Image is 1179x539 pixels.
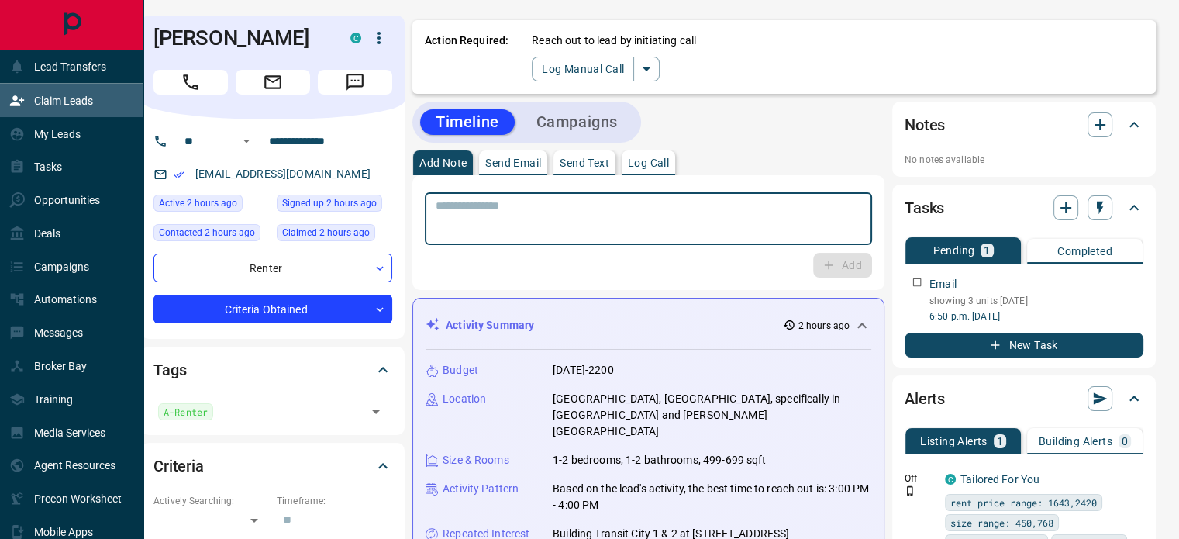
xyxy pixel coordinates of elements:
[905,112,945,137] h2: Notes
[560,157,609,168] p: Send Text
[929,276,957,292] p: Email
[553,481,871,513] p: Based on the lead's activity, the best time to reach out is: 3:00 PM - 4:00 PM
[905,189,1143,226] div: Tasks
[950,495,1097,510] span: rent price range: 1643,2420
[153,26,327,50] h1: [PERSON_NAME]
[174,169,184,180] svg: Email Verified
[153,494,269,508] p: Actively Searching:
[905,333,1143,358] button: New Task
[905,472,936,485] p: Off
[446,317,534,333] p: Activity Summary
[933,245,974,256] p: Pending
[153,351,392,389] div: Tags
[1122,436,1128,447] p: 0
[553,391,871,440] p: [GEOGRAPHIC_DATA], [GEOGRAPHIC_DATA], specifically in [GEOGRAPHIC_DATA] and [PERSON_NAME][GEOGRAP...
[905,380,1143,417] div: Alerts
[237,132,256,150] button: Open
[153,254,392,282] div: Renter
[950,515,1053,530] span: size range: 450,768
[628,157,669,168] p: Log Call
[905,106,1143,143] div: Notes
[443,362,478,378] p: Budget
[532,57,660,81] div: split button
[1057,246,1112,257] p: Completed
[532,57,634,81] button: Log Manual Call
[236,70,310,95] span: Email
[1039,436,1112,447] p: Building Alerts
[426,311,871,340] div: Activity Summary2 hours ago
[798,319,850,333] p: 2 hours ago
[277,494,392,508] p: Timeframe:
[920,436,988,447] p: Listing Alerts
[553,452,766,468] p: 1-2 bedrooms, 1-2 bathrooms, 499-699 sqft
[984,245,990,256] p: 1
[365,401,387,423] button: Open
[929,294,1143,308] p: showing 3 units [DATE]
[443,452,509,468] p: Size & Rooms
[905,386,945,411] h2: Alerts
[153,70,228,95] span: Call
[153,224,269,246] div: Wed Aug 13 2025
[277,224,392,246] div: Wed Aug 13 2025
[153,295,392,323] div: Criteria Obtained
[350,33,361,43] div: condos.ca
[960,473,1039,485] a: Tailored For You
[153,447,392,485] div: Criteria
[532,33,696,49] p: Reach out to lead by initiating call
[153,454,204,479] h2: Criteria
[905,485,915,496] svg: Push Notification Only
[153,195,269,216] div: Wed Aug 13 2025
[553,362,613,378] p: [DATE]-2200
[318,70,392,95] span: Message
[905,195,944,220] h2: Tasks
[929,309,1143,323] p: 6:50 p.m. [DATE]
[282,195,377,211] span: Signed up 2 hours ago
[905,153,1143,167] p: No notes available
[443,481,519,497] p: Activity Pattern
[997,436,1003,447] p: 1
[521,109,633,135] button: Campaigns
[443,391,486,407] p: Location
[164,404,208,420] span: A-Renter
[159,195,237,211] span: Active 2 hours ago
[419,157,467,168] p: Add Note
[277,195,392,216] div: Wed Aug 13 2025
[945,474,956,485] div: condos.ca
[159,225,255,240] span: Contacted 2 hours ago
[425,33,508,81] p: Action Required:
[485,157,541,168] p: Send Email
[282,225,370,240] span: Claimed 2 hours ago
[153,358,186,382] h2: Tags
[195,168,371,180] a: [EMAIL_ADDRESS][DOMAIN_NAME]
[420,109,515,135] button: Timeline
